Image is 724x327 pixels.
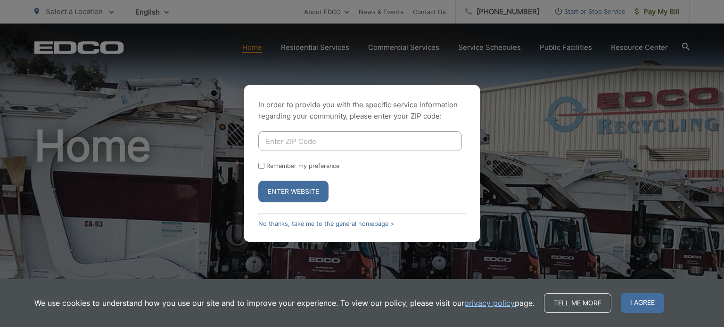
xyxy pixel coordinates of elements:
[34,297,535,309] p: We use cookies to understand how you use our site and to improve your experience. To view our pol...
[266,162,339,169] label: Remember my preference
[258,181,329,202] button: Enter Website
[258,99,466,122] p: In order to provide you with the specific service information regarding your community, please en...
[258,131,462,151] input: Enter ZIP Code
[621,293,664,313] span: I agree
[258,220,394,227] a: No thanks, take me to the general homepage >
[544,293,611,313] a: Tell me more
[464,297,515,309] a: privacy policy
